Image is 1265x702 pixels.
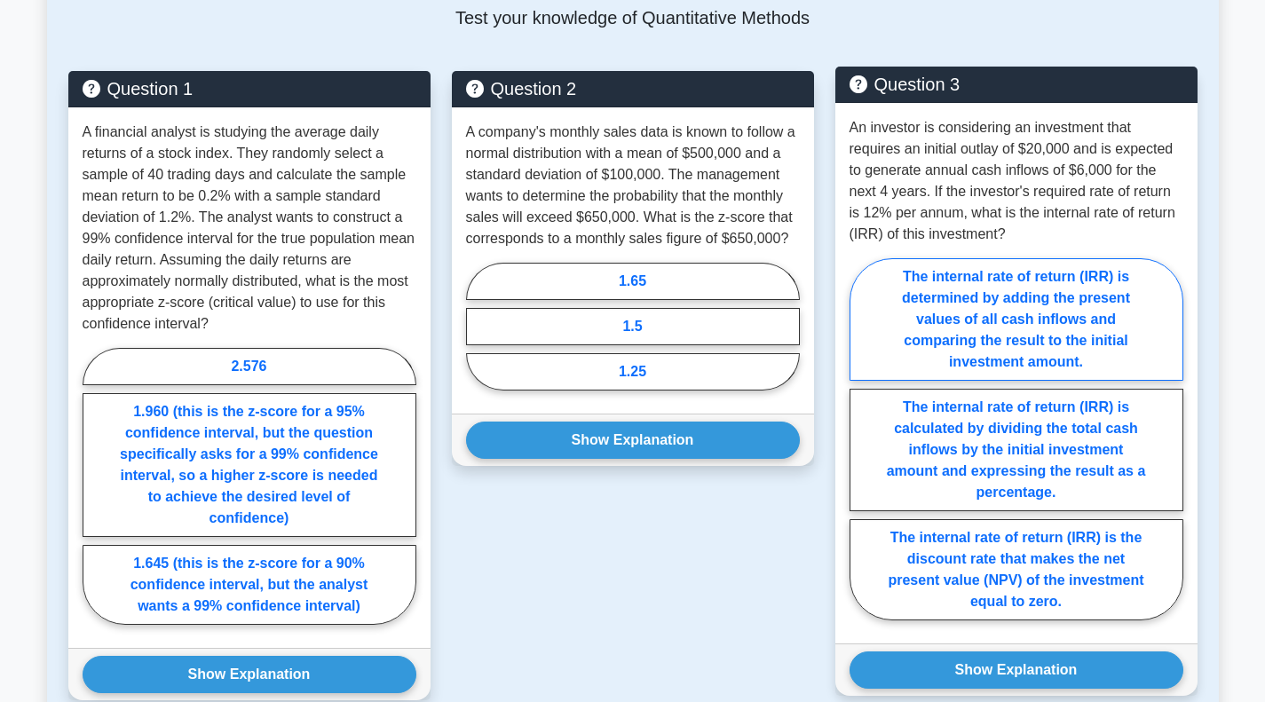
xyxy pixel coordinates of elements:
[83,122,416,335] p: A financial analyst is studying the average daily returns of a stock index. They randomly select ...
[850,117,1183,245] p: An investor is considering an investment that requires an initial outlay of $20,000 and is expect...
[850,258,1183,381] label: The internal rate of return (IRR) is determined by adding the present values of all cash inflows ...
[466,353,800,390] label: 1.25
[850,651,1183,689] button: Show Explanation
[68,7,1198,28] p: Test your knowledge of Quantitative Methods
[466,78,800,99] h5: Question 2
[850,519,1183,620] label: The internal rate of return (IRR) is the discount rate that makes the net present value (NPV) of ...
[466,122,800,249] p: A company's monthly sales data is known to follow a normal distribution with a mean of $500,000 a...
[83,656,416,693] button: Show Explanation
[83,545,416,625] label: 1.645 (this is the z-score for a 90% confidence interval, but the analyst wants a 99% confidence ...
[83,393,416,537] label: 1.960 (this is the z-score for a 95% confidence interval, but the question specifically asks for ...
[83,348,416,385] label: 2.576
[850,389,1183,511] label: The internal rate of return (IRR) is calculated by dividing the total cash inflows by the initial...
[850,74,1183,95] h5: Question 3
[466,263,800,300] label: 1.65
[466,308,800,345] label: 1.5
[466,422,800,459] button: Show Explanation
[83,78,416,99] h5: Question 1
